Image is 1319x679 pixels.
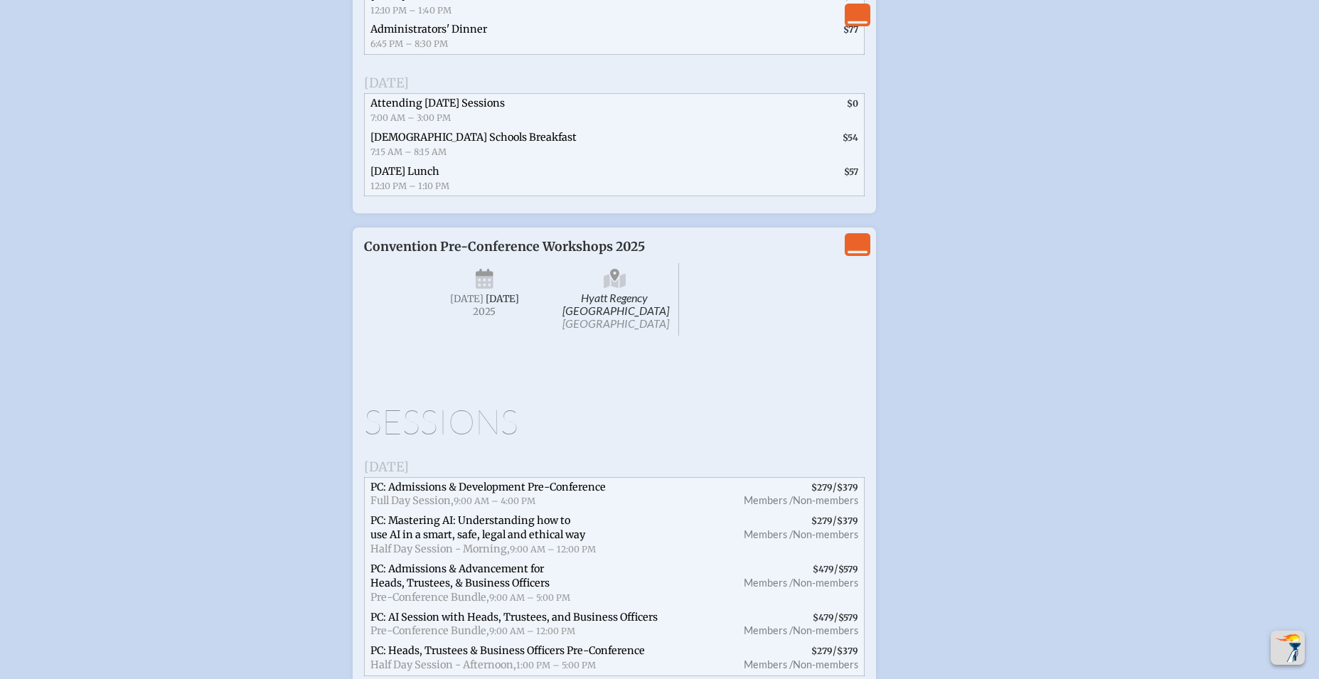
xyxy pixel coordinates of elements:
[727,608,864,642] span: /
[370,38,448,49] span: 6:45 PM – 8:30 PM
[510,544,596,555] span: 9:00 AM – 12:00 PM
[1273,633,1302,662] img: To the top
[551,263,679,336] span: Hyatt Regency [GEOGRAPHIC_DATA]
[562,316,669,330] span: [GEOGRAPHIC_DATA]
[489,592,570,603] span: 9:00 AM – 5:00 PM
[370,112,451,123] span: 7:00 AM – 3:00 PM
[837,646,858,656] span: $379
[370,542,510,555] span: Half Day Session - Morning,
[370,181,449,191] span: 12:10 PM – 1:10 PM
[793,494,858,506] span: Non-members
[370,165,439,178] span: [DATE] Lunch
[793,624,858,636] span: Non-members
[843,132,858,143] span: $54
[838,564,858,574] span: $579
[370,23,487,36] span: Administrators' Dinner
[489,626,575,636] span: 9:00 AM – 12:00 PM
[450,293,484,305] span: [DATE]
[370,494,454,507] span: Full Day Session,
[727,511,864,560] span: /
[432,306,538,317] span: 2025
[847,98,858,109] span: $0
[370,5,452,16] span: 12:10 PM – 1:40 PM
[370,481,606,493] span: PC: Admissions & Development Pre-Conference
[843,24,858,35] span: $77
[813,564,834,574] span: $479
[838,612,858,623] span: $579
[727,560,864,608] span: /
[727,477,864,511] span: /
[844,166,858,177] span: $57
[744,658,793,670] span: Members /
[364,405,865,439] h1: Sessions
[370,644,645,657] span: PC: Heads, Trustees & Business Officers Pre-Conference
[370,146,447,157] span: 7:15 AM – 8:15 AM
[370,562,550,589] span: PC: Admissions & Advancement for Heads, Trustees, & Business Officers
[793,658,858,670] span: Non-members
[811,482,833,493] span: $279
[370,624,489,637] span: Pre-Conference Bundle,
[813,612,834,623] span: $479
[744,528,793,540] span: Members /
[364,459,409,475] span: [DATE]
[370,591,489,604] span: Pre-Conference Bundle,
[811,515,833,526] span: $279
[793,577,858,589] span: Non-members
[370,658,516,671] span: Half Day Session - Afternoon,
[744,577,793,589] span: Members /
[837,515,858,526] span: $379
[727,641,864,675] span: /
[370,514,585,541] span: PC: Mastering AI: Understanding how to use AI in a smart, safe, legal and ethical way
[364,75,409,91] span: [DATE]
[516,660,596,670] span: 1:00 PM – 5:00 PM
[744,624,793,636] span: Members /
[486,293,519,305] span: [DATE]
[364,239,645,255] span: Convention Pre-Conference Workshops 2025
[370,97,505,109] span: Attending [DATE] Sessions
[370,131,577,144] span: [DEMOGRAPHIC_DATA] Schools Breakfast
[744,494,793,506] span: Members /
[1271,631,1305,665] button: Scroll Top
[811,646,833,656] span: $279
[837,482,858,493] span: $379
[454,496,535,506] span: 9:00 AM – 4:00 PM
[793,528,858,540] span: Non-members
[370,611,658,624] span: PC: AI Session with Heads, Trustees, and Business Officers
